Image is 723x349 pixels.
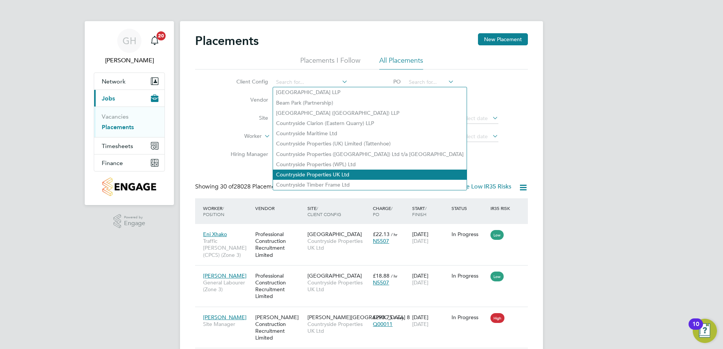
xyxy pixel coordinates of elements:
button: New Placement [478,33,528,45]
div: Site [306,201,371,221]
div: Jobs [94,107,164,137]
span: Network [102,78,126,85]
span: General Labourer (Zone 3) [203,279,251,293]
div: [DATE] [410,269,450,290]
h2: Placements [195,33,259,48]
button: Timesheets [94,137,164,154]
span: 20 [157,31,166,40]
li: Placements I Follow [300,56,360,69]
a: Eni XhakoTraffic [PERSON_NAME] (CPCS) (Zone 3)Professional Construction Recruitment Limited[GEOGR... [201,227,528,233]
input: Search for... [273,77,348,88]
span: / day [394,315,404,320]
span: [DATE] [412,321,428,327]
span: Timesheets [102,142,133,150]
span: Jobs [102,95,115,102]
label: PO [367,78,401,85]
label: Worker [218,133,262,140]
span: GH [123,36,137,46]
span: Countryside Properties UK Ltd [307,238,369,251]
span: N5507 [373,238,389,244]
span: N5507 [373,279,389,286]
div: Charge [371,201,410,221]
button: Open Resource Center, 10 new notifications [693,319,717,343]
span: / hr [391,232,397,237]
span: 30 of [220,183,234,190]
span: Powered by [124,214,145,221]
a: Vacancies [102,113,129,120]
div: Vendor [253,201,306,215]
li: Countryside Clarion (Eastern Quarry) LLP [273,118,467,128]
nav: Main navigation [85,21,174,205]
li: Countryside Maritime Ltd [273,128,467,139]
div: In Progress [451,272,487,279]
a: [PERSON_NAME]Site Manager[PERSON_NAME] Construction Recruitment Limited[PERSON_NAME][GEOGRAPHIC_D... [201,310,528,316]
a: Go to home page [94,178,165,196]
span: £22.13 [373,231,389,238]
div: Worker [201,201,253,221]
label: Client Config [225,78,268,85]
span: Engage [124,220,145,227]
button: Network [94,73,164,90]
span: / hr [391,273,397,279]
span: Site Manager [203,321,251,327]
div: [DATE] [410,310,450,331]
a: GH[PERSON_NAME] [94,29,165,65]
span: Countryside Properties UK Ltd [307,279,369,293]
li: [GEOGRAPHIC_DATA] ([GEOGRAPHIC_DATA]) LLP [273,108,467,118]
span: [PERSON_NAME] [203,314,247,321]
span: [DATE] [412,238,428,244]
span: Q00011 [373,321,393,327]
span: Low [490,230,504,240]
div: Status [450,201,489,215]
span: Traffic [PERSON_NAME] (CPCS) (Zone 3) [203,238,251,258]
li: [GEOGRAPHIC_DATA] LLP [273,87,467,97]
input: Search for... [406,77,454,88]
a: Placements [102,124,134,131]
li: All Placements [379,56,423,69]
span: Eni Xhako [203,231,227,238]
div: Showing [195,183,285,191]
span: [DATE] [412,279,428,286]
div: [DATE] [410,227,450,248]
div: In Progress [451,231,487,238]
span: High [490,313,504,323]
span: £18.88 [373,272,389,279]
img: countryside-properties-logo-retina.png [102,178,156,196]
span: / Finish [412,205,427,217]
a: 20 [147,29,162,53]
span: Countryside Properties UK Ltd [307,321,369,334]
div: 10 [692,324,699,334]
button: Jobs [94,90,164,107]
span: [PERSON_NAME][GEOGRAPHIC_DATA] 8 [307,314,410,321]
div: Start [410,201,450,221]
button: Finance [94,154,164,171]
div: IR35 Risk [489,201,515,215]
span: Ghulam Hussain [94,56,165,65]
span: 28028 Placements [220,183,283,190]
label: Site [225,114,268,121]
span: Low [490,272,504,281]
div: [PERSON_NAME] Construction Recruitment Limited [253,310,306,345]
div: Professional Construction Recruitment Limited [253,269,306,304]
li: Countryside Properties ([GEOGRAPHIC_DATA]) Ltd t/a [GEOGRAPHIC_DATA] [273,149,467,159]
span: / Position [203,205,224,217]
span: Select date [461,133,488,140]
span: [PERSON_NAME] [203,272,247,279]
span: Finance [102,159,123,167]
li: Countryside Timber Frame Ltd [273,180,467,190]
li: Beam Park (Partnership) [273,98,467,108]
div: Professional Construction Recruitment Limited [253,227,306,262]
div: In Progress [451,314,487,321]
li: Countryside Properties (WPL) Ltd [273,159,467,170]
label: Vendor [225,96,268,103]
li: Countryside Properties (UK) Limited (Tattenhoe) [273,139,467,149]
span: / Client Config [307,205,341,217]
li: Countryside Properties UK Ltd [273,170,467,180]
a: [PERSON_NAME]General Labourer (Zone 3)Professional Construction Recruitment Limited[GEOGRAPHIC_DA... [201,268,528,275]
span: [GEOGRAPHIC_DATA] [307,272,362,279]
span: Select date [461,115,488,122]
label: Hiring Manager [225,151,268,158]
span: / PO [373,205,393,217]
a: Powered byEngage [113,214,146,229]
label: Hide Low IR35 Risks [447,183,511,190]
